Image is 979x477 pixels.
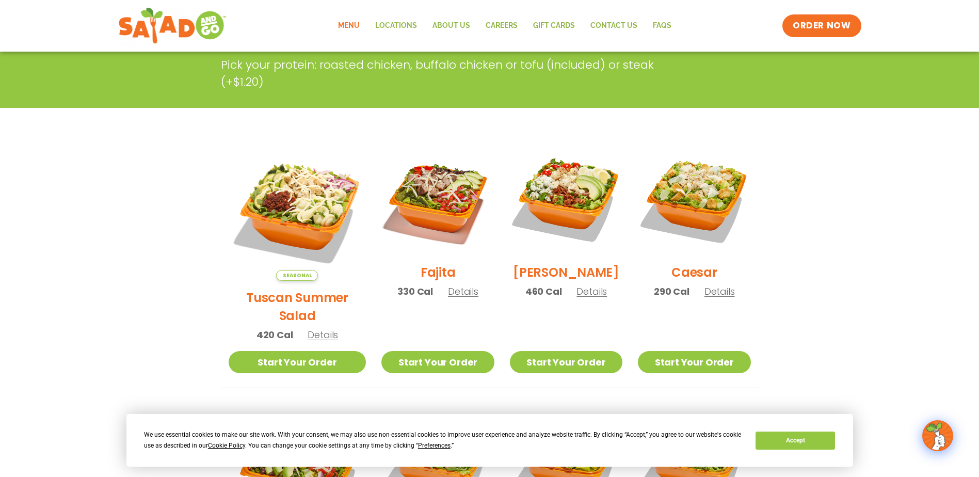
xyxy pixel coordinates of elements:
h2: Tuscan Summer Salad [229,289,366,325]
img: new-SAG-logo-768×292 [118,5,227,46]
a: Contact Us [583,14,645,38]
a: Start Your Order [229,351,366,373]
a: FAQs [645,14,679,38]
span: Details [448,285,478,298]
img: wpChatIcon [923,421,952,450]
div: We use essential cookies to make our site work. With your consent, we may also use non-essential ... [144,430,743,451]
a: Menu [330,14,367,38]
img: Product photo for Caesar Salad [638,143,750,256]
a: Start Your Order [638,351,750,373]
span: 420 Cal [256,328,293,342]
a: Start Your Order [381,351,494,373]
img: Product photo for Cobb Salad [510,143,622,256]
button: Accept [756,432,835,450]
span: Cookie Policy [208,442,245,449]
a: Start Your Order [510,351,622,373]
a: Careers [478,14,525,38]
img: Product photo for Tuscan Summer Salad [229,143,366,281]
a: About Us [425,14,478,38]
span: 290 Cal [654,284,689,298]
a: ORDER NOW [782,14,861,37]
a: Locations [367,14,425,38]
span: 460 Cal [525,284,562,298]
p: Pick your protein: roasted chicken, buffalo chicken or tofu (included) or steak (+$1.20) [221,56,680,90]
div: Cookie Consent Prompt [126,414,853,467]
span: 330 Cal [397,284,433,298]
span: Preferences [418,442,451,449]
h2: [PERSON_NAME] [513,263,619,281]
span: Seasonal [276,270,318,281]
span: ORDER NOW [793,20,850,32]
span: Details [308,328,338,341]
h2: Caesar [671,263,717,281]
a: GIFT CARDS [525,14,583,38]
h2: Fajita [421,263,456,281]
span: Details [704,285,735,298]
img: Product photo for Fajita Salad [381,143,494,256]
span: Details [576,285,607,298]
nav: Menu [330,14,679,38]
